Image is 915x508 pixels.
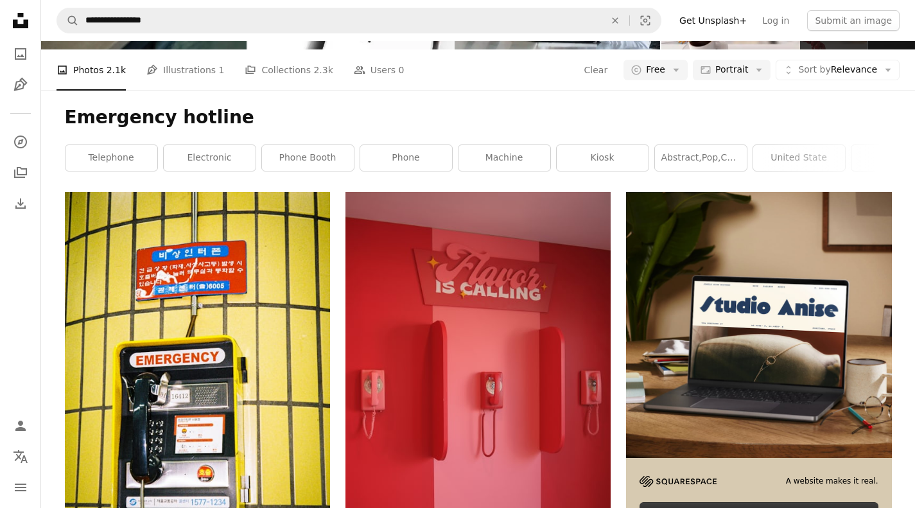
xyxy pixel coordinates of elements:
[646,64,665,76] span: Free
[626,192,891,457] img: file-1705123271268-c3eaf6a79b21image
[786,476,878,487] span: A website makes it real.
[754,10,797,31] a: Log in
[807,10,900,31] button: Submit an image
[219,63,225,77] span: 1
[557,145,649,171] a: kiosk
[655,145,747,171] a: abstract,pop,color,telephone,bright
[65,106,892,129] h1: Emergency hotline
[245,49,333,91] a: Collections 2.3k
[313,63,333,77] span: 2.3k
[623,60,688,80] button: Free
[8,475,33,500] button: Menu
[584,60,609,80] button: Clear
[8,8,33,36] a: Home — Unsplash
[8,129,33,155] a: Explore
[8,444,33,469] button: Language
[354,49,405,91] a: Users 0
[65,372,330,383] a: an emergency phone is attached to a wall
[798,64,877,76] span: Relevance
[630,8,661,33] button: Visual search
[146,49,224,91] a: Illustrations 1
[601,8,629,33] button: Clear
[360,145,452,171] a: phone
[753,145,845,171] a: united state
[164,145,256,171] a: electronic
[8,41,33,67] a: Photos
[458,145,550,171] a: machine
[798,64,830,74] span: Sort by
[8,160,33,186] a: Collections
[693,60,771,80] button: Portrait
[672,10,754,31] a: Get Unsplash+
[345,385,611,397] a: Red-themed room with phones and a flavor sign.
[8,191,33,216] a: Download History
[715,64,748,76] span: Portrait
[776,60,900,80] button: Sort byRelevance
[8,72,33,98] a: Illustrations
[65,145,157,171] a: telephone
[399,63,405,77] span: 0
[262,145,354,171] a: phone booth
[57,8,661,33] form: Find visuals sitewide
[640,476,717,487] img: file-1705255347840-230a6ab5bca9image
[57,8,79,33] button: Search Unsplash
[8,413,33,439] a: Log in / Sign up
